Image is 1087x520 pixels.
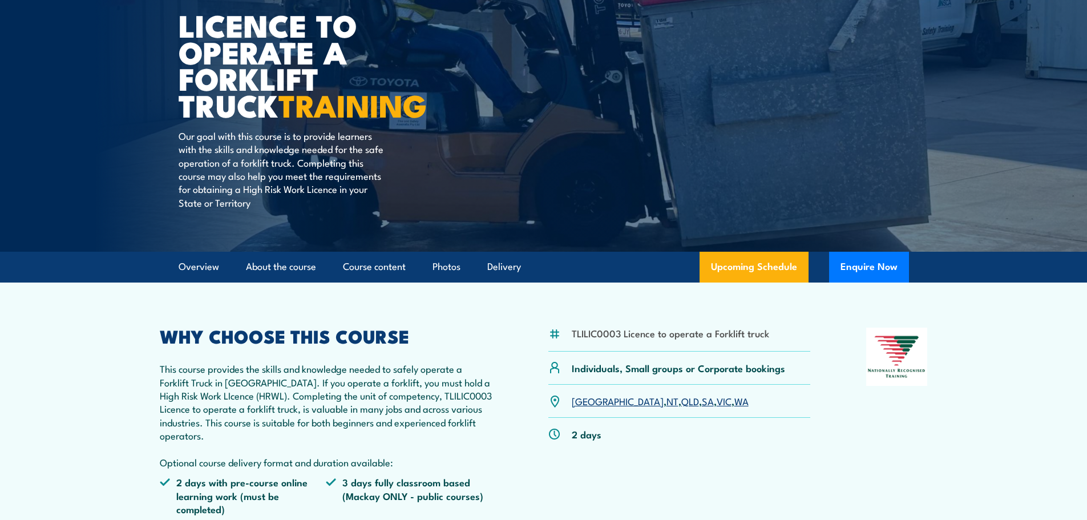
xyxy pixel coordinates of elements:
[160,362,493,469] p: This course provides the skills and knowledge needed to safely operate a Forklift Truck in [GEOGR...
[866,328,928,386] img: Nationally Recognised Training logo.
[572,326,769,340] li: TLILIC0003 Licence to operate a Forklift truck
[487,252,521,282] a: Delivery
[278,80,427,128] strong: TRAINING
[160,475,326,515] li: 2 days with pre-course online learning work (must be completed)
[572,428,601,441] p: 2 days
[179,252,219,282] a: Overview
[666,394,678,408] a: NT
[681,394,699,408] a: QLD
[160,328,493,344] h2: WHY CHOOSE THIS COURSE
[702,394,714,408] a: SA
[572,394,664,408] a: [GEOGRAPHIC_DATA]
[246,252,316,282] a: About the course
[179,11,460,118] h1: Licence to operate a forklift truck
[734,394,749,408] a: WA
[700,252,809,283] a: Upcoming Schedule
[572,361,785,374] p: Individuals, Small groups or Corporate bookings
[572,394,749,408] p: , , , , ,
[179,129,387,209] p: Our goal with this course is to provide learners with the skills and knowledge needed for the saf...
[343,252,406,282] a: Course content
[433,252,460,282] a: Photos
[717,394,732,408] a: VIC
[326,475,492,515] li: 3 days fully classroom based (Mackay ONLY - public courses)
[829,252,909,283] button: Enquire Now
